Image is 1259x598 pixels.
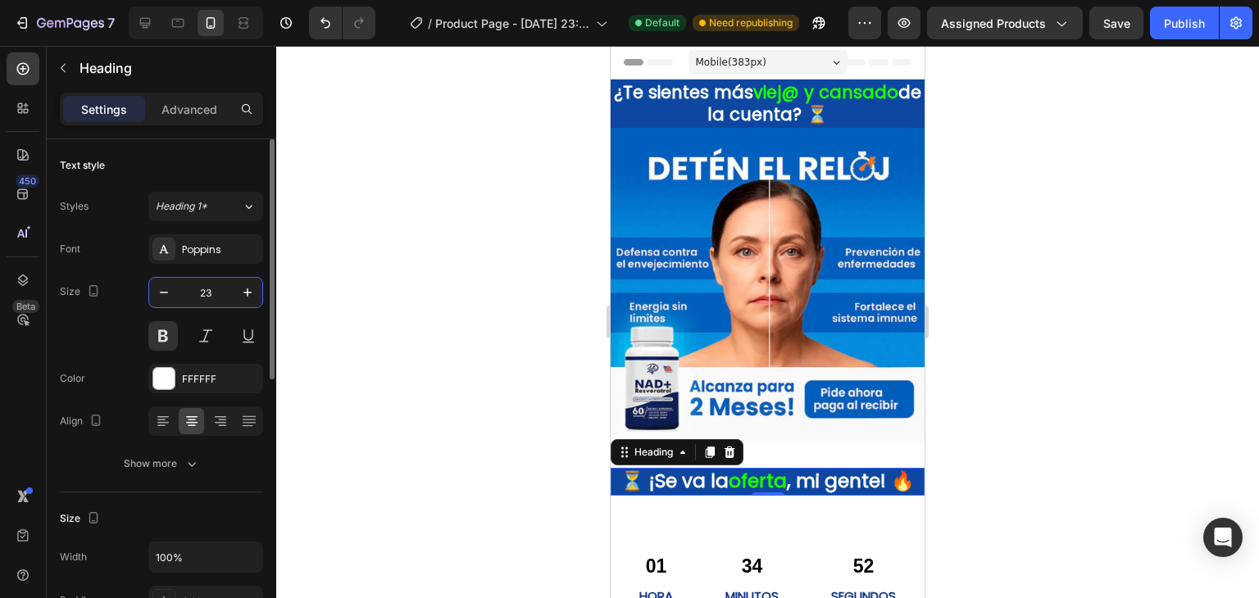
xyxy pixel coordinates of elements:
[1164,15,1205,32] div: Publish
[80,58,257,78] p: Heading
[12,300,39,313] div: Beta
[428,15,432,32] span: /
[309,7,375,39] div: Undo/Redo
[220,509,285,533] div: 52
[148,192,263,221] button: Heading 1*
[115,539,168,561] p: MINUTOS
[645,16,679,30] span: Default
[107,13,115,33] p: 7
[1150,7,1219,39] button: Publish
[124,455,200,472] div: Show more
[1103,16,1130,30] span: Save
[60,281,103,303] div: Size
[156,199,207,214] span: Heading 1*
[29,539,62,561] p: HORA
[220,539,285,561] p: SEGUNDOS
[927,7,1083,39] button: Assigned Products
[60,508,103,530] div: Size
[115,509,168,533] div: 34
[161,101,217,118] p: Advanced
[60,371,85,386] div: Color
[60,242,80,256] div: Font
[435,15,589,32] span: Product Page - [DATE] 23:55:01
[941,15,1046,32] span: Assigned Products
[182,372,259,387] div: FFFFFF
[149,542,262,572] input: Auto
[60,550,87,564] div: Width
[611,46,925,598] iframe: Design area
[7,7,122,39] button: 7
[1203,518,1243,557] div: Open Intercom Messenger
[709,16,793,30] span: Need republishing
[60,449,263,478] button: Show more
[16,174,39,188] div: 450
[81,101,127,118] p: Settings
[182,242,259,257] div: Poppins
[1089,7,1143,39] button: Save
[60,199,89,214] div: Styles
[60,158,105,173] div: Text style
[60,410,106,433] div: Align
